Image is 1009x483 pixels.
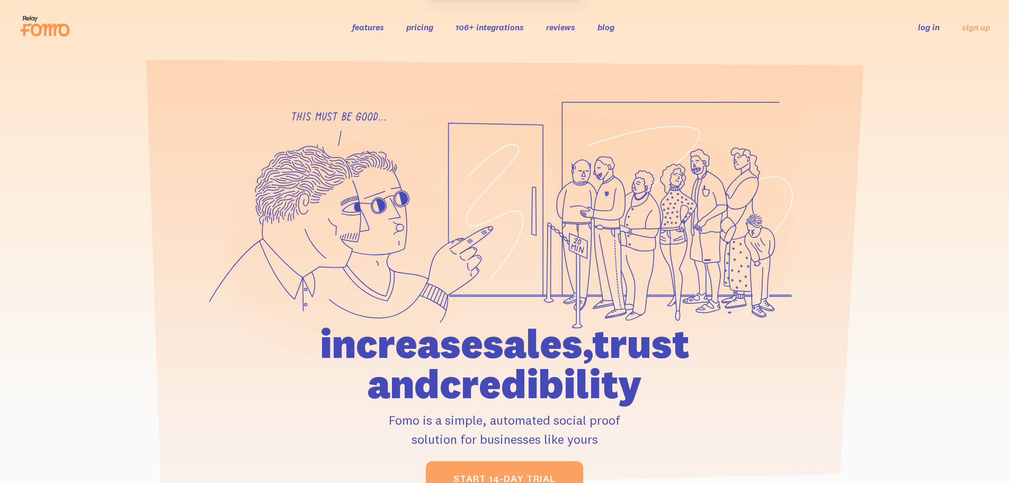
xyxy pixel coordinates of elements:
a: 106+ integrations [456,22,524,32]
a: reviews [546,22,575,32]
a: blog [597,22,614,32]
a: sign up [962,22,990,33]
p: Fomo is a simple, automated social proof solution for businesses like yours [260,410,750,449]
h1: increase sales, trust and credibility [260,323,750,404]
a: log in [918,22,940,32]
a: features [352,22,384,32]
a: pricing [406,22,433,32]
